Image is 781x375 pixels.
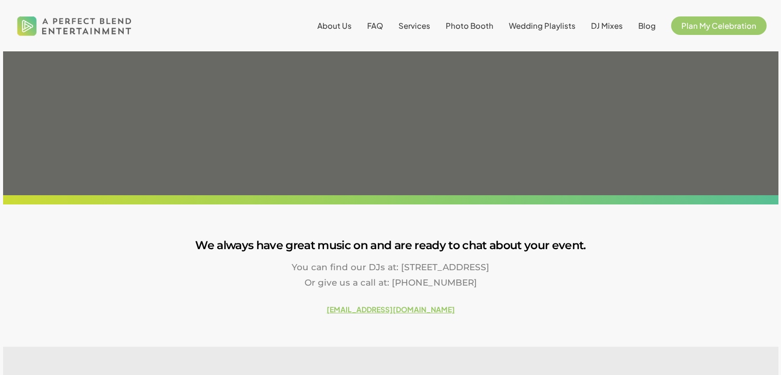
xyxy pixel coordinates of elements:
[367,21,383,30] span: FAQ
[638,22,656,30] a: Blog
[292,262,489,272] span: You can find our DJs at: [STREET_ADDRESS]
[398,22,430,30] a: Services
[317,21,352,30] span: About Us
[681,21,756,30] span: Plan My Celebration
[398,21,430,30] span: Services
[509,22,576,30] a: Wedding Playlists
[591,21,623,30] span: DJ Mixes
[671,22,767,30] a: Plan My Celebration
[304,277,477,288] span: Or give us a call at: [PHONE_NUMBER]
[446,22,493,30] a: Photo Booth
[446,21,493,30] span: Photo Booth
[591,22,623,30] a: DJ Mixes
[327,305,455,314] a: [EMAIL_ADDRESS][DOMAIN_NAME]
[317,22,352,30] a: About Us
[367,22,383,30] a: FAQ
[14,7,135,44] img: A Perfect Blend Entertainment
[3,236,778,255] h3: We always have great music on and are ready to chat about your event.
[509,21,576,30] span: Wedding Playlists
[638,21,656,30] span: Blog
